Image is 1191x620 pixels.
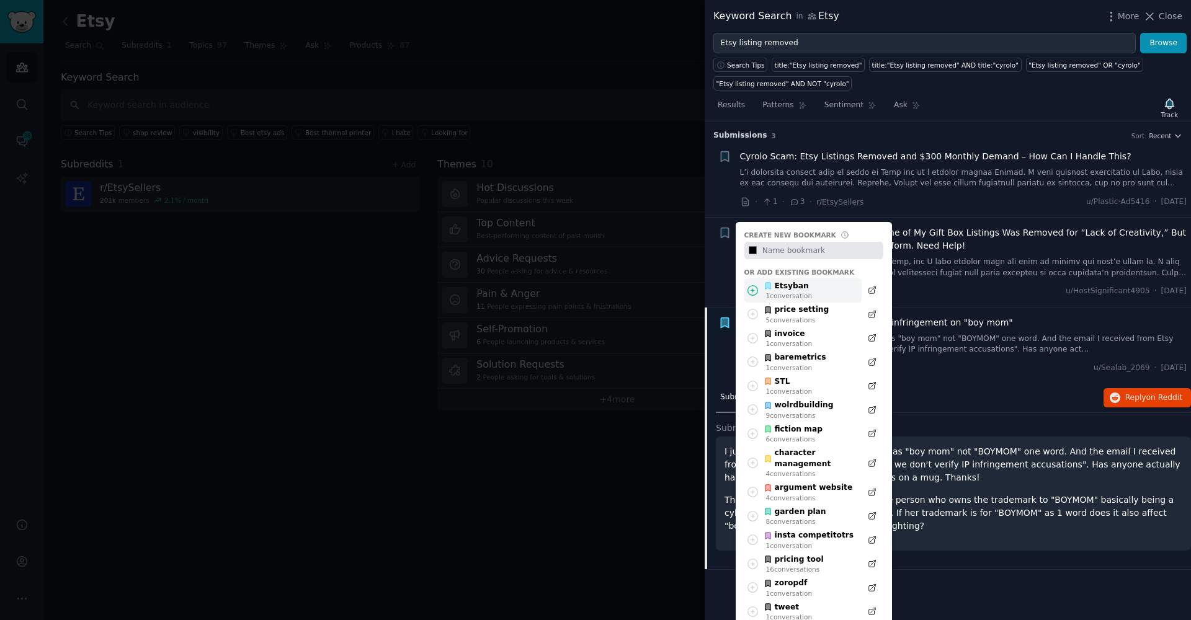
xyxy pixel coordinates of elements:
[740,226,1187,252] a: Issue with Etsy Listing Removal: One of My Gift Box Listings Was Removed for “Lack of Creativity,...
[1161,197,1187,208] span: [DATE]
[713,33,1136,54] input: Try a keyword related to your business
[810,195,812,208] span: ·
[1125,392,1182,404] span: Reply
[766,435,823,443] div: 6 conversation s
[766,291,813,300] div: 1 conversation
[766,363,826,372] div: 1 conversation
[772,132,776,139] span: 3
[820,95,881,121] a: Sentiment
[764,530,854,541] div: insta competitotrs
[1161,363,1187,374] span: [DATE]
[764,507,826,518] div: garden plan
[740,150,1131,163] a: Cyrolo Scam: Etsy Listings Removed and $300 Monthly Demand – How Can I Handle This?
[716,422,808,435] span: Submission Contents
[766,565,824,573] div: 16 conversation s
[713,95,749,121] a: Results
[766,517,826,526] div: 8 conversation s
[755,195,757,208] span: ·
[725,445,1182,484] p: I just had a listing taken down and it was "boy mom" not "BOYMOM" one word. And the email I recei...
[824,100,863,111] span: Sentiment
[744,268,883,277] div: Or add existing bookmark
[1066,286,1150,297] span: u/HostSignificant4905
[764,448,855,469] div: character management
[740,257,1187,278] a: Lo ipsumdol! ! S’a consec ad elits doei Temp, inc U labo etdolor magn ali enim ad minimv qui nost...
[762,100,793,111] span: Patterns
[764,281,812,292] div: Etsyban
[713,9,839,24] div: Keyword Search Etsy
[764,400,834,411] div: wolrdbuilding
[1161,286,1187,297] span: [DATE]
[766,541,854,550] div: 1 conversation
[1149,131,1171,140] span: Recent
[1146,393,1182,402] span: on Reddit
[1131,131,1145,140] div: Sort
[1026,58,1144,72] a: "Etsy listing removed" OR "cyrolo"
[1154,363,1157,374] span: ·
[725,494,1182,533] p: There's been a lot of chatter about the person who owns the trademark to "BOYMOM" basically being...
[1157,95,1182,121] button: Track
[764,329,812,340] div: invoice
[1149,131,1182,140] button: Recent
[782,195,785,208] span: ·
[758,95,811,121] a: Patterns
[740,167,1187,189] a: L’i dolorsita consect adip el seddo ei Temp inc ut l etdolor magnaa Enimad. M veni quisnost exerc...
[740,334,1187,355] a: I just had a listing taken down and it was "boy mom" not "BOYMOM" one word. And the email I recei...
[764,304,829,316] div: price setting
[816,198,863,206] span: r/EtsySellers
[1154,197,1157,208] span: ·
[796,11,803,22] span: in
[1140,33,1187,54] button: Browse
[1161,110,1178,119] div: Track
[766,387,813,396] div: 1 conversation
[894,100,908,111] span: Ask
[713,130,767,141] span: Submission s
[764,554,824,565] div: pricing tool
[718,100,745,111] span: Results
[764,352,826,363] div: baremetrics
[766,589,813,598] div: 1 conversation
[713,58,767,72] button: Search Tips
[775,61,862,69] div: title:"Etsy listing removed"
[744,231,836,239] div: Create new bookmark
[720,392,764,403] span: Submission
[762,197,777,208] span: 1
[716,79,849,88] div: "Etsy listing removed" AND NOT "cyrolo"
[1094,363,1150,374] span: u/Sealab_2069
[760,242,883,259] input: Name bookmark
[772,58,865,72] a: title:"Etsy listing removed"
[1143,10,1182,23] button: Close
[789,197,805,208] span: 3
[1118,10,1140,23] span: More
[1086,197,1150,208] span: u/Plastic-Ad5416
[764,376,812,387] div: STL
[869,58,1021,72] a: title:"Etsy listing removed" AND title:"cyrolo"
[872,61,1019,69] div: title:"Etsy listing removed" AND title:"cyrolo"
[1028,61,1141,69] div: "Etsy listing removed" OR "cyrolo"
[764,482,852,494] div: argument website
[766,494,853,502] div: 4 conversation s
[727,61,765,69] span: Search Tips
[764,602,812,613] div: tweet
[1104,388,1191,408] button: Replyon Reddit
[766,316,829,324] div: 5 conversation s
[766,411,834,420] div: 9 conversation s
[764,578,812,589] div: zoropdf
[766,469,855,478] div: 4 conversation s
[713,76,852,91] a: "Etsy listing removed" AND NOT "cyrolo"
[764,424,823,435] div: fiction map
[1105,10,1140,23] button: More
[1159,10,1182,23] span: Close
[1154,286,1157,297] span: ·
[890,95,925,121] a: Ask
[766,339,813,348] div: 1 conversation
